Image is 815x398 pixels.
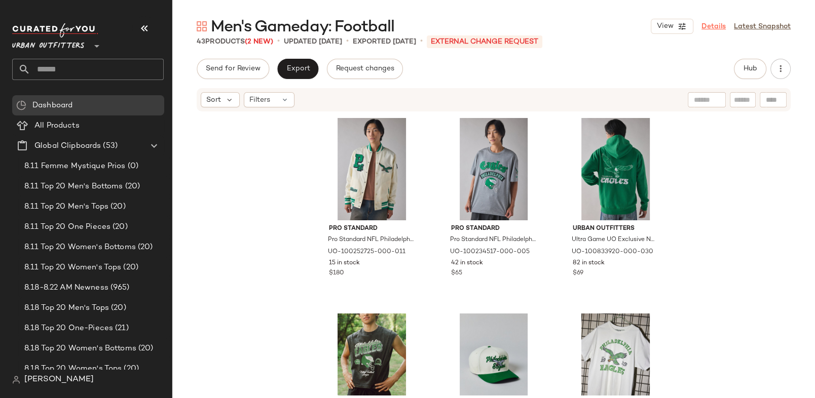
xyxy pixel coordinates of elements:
span: Ultra Game UO Exclusive NFL Philadelphia Eagles [PERSON_NAME] Patch Hoodie Sweatshirt in Green, M... [572,235,657,245]
button: Send for Review [197,59,269,79]
span: [PERSON_NAME] [24,374,94,386]
span: Urban Outfitters [12,34,85,53]
span: • [420,35,423,48]
span: (2 New) [245,38,273,46]
span: Pro Standard [451,224,537,233]
span: Export [286,65,310,73]
span: Dashboard [32,100,72,111]
span: • [277,35,280,48]
span: Send for Review [205,65,261,73]
span: Filters [249,95,270,105]
span: 42 in stock [451,259,483,268]
span: 8.11 Top 20 Women's Bottoms [24,242,136,253]
span: 8.18 Top 20 Men's Tops [24,302,109,314]
span: (20) [123,181,140,192]
span: (965) [108,282,130,294]
span: Pro Standard NFL Philadelphia Eagles Graphic Tee in Dark Grey, Men's at Urban Outfitters [450,235,536,245]
span: $180 [329,269,344,278]
span: All Products [34,120,80,132]
span: (20) [110,221,128,233]
span: (53) [101,140,118,152]
span: 82 in stock [573,259,605,268]
span: (20) [121,262,138,273]
img: svg%3e [197,21,207,31]
span: 43 [197,38,205,46]
span: 8.18 Top 20 Women's Tops [24,363,122,375]
span: 15 in stock [329,259,360,268]
span: 8.11 Top 20 Men's Tops [24,201,108,213]
span: UO-100252725-000-011 [328,248,405,257]
span: (0) [126,161,138,172]
p: Exported [DATE] [353,36,416,47]
span: 8.11 Top 20 Women's Tops [24,262,121,273]
img: svg%3e [16,100,26,110]
span: (20) [136,343,154,354]
span: (20) [136,242,153,253]
span: (20) [122,363,139,375]
span: View [656,22,674,30]
button: Request changes [327,59,403,79]
a: Details [701,21,726,32]
span: (20) [109,302,126,314]
span: Men's Gameday: Football [211,17,394,37]
span: (21) [113,323,129,334]
span: 8.11 Top 20 One Pieces [24,221,110,233]
div: Products [197,36,273,47]
span: 8.18 Top 20 Women's Bottoms [24,343,136,354]
span: $69 [573,269,583,278]
span: Global Clipboards [34,140,101,152]
p: External Change Request [427,35,542,48]
span: UO-100833920-000-030 [572,248,653,257]
span: 8.11 Femme Mystique Prios [24,161,126,172]
span: Hub [743,65,757,73]
span: Pro Standard NFL Philadelphia Eagles Satin Varsity Jacket in Ivory, Men's at Urban Outfitters [328,235,414,245]
span: Pro Standard [329,224,415,233]
button: Hub [734,59,766,79]
span: UO-100234517-000-005 [450,248,530,257]
span: 8.18-8.22 AM Newness [24,282,108,294]
p: updated [DATE] [284,36,342,47]
img: 100234517_005_b [443,118,545,220]
span: Request changes [336,65,394,73]
img: 100833920_030_b [565,118,666,220]
span: Urban Outfitters [573,224,658,233]
span: 8.18 Top 20 One-Pieces [24,323,113,334]
button: Export [277,59,318,79]
span: Sort [206,95,221,105]
img: svg%3e [12,376,20,384]
img: cfy_white_logo.C9jOOHJF.svg [12,23,98,37]
a: Latest Snapshot [734,21,791,32]
span: (20) [108,201,126,213]
button: View [651,19,693,34]
span: • [346,35,349,48]
span: $65 [451,269,462,278]
img: 100252725_011_b [321,118,423,220]
span: 8.11 Top 20 Men's Bottoms [24,181,123,192]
